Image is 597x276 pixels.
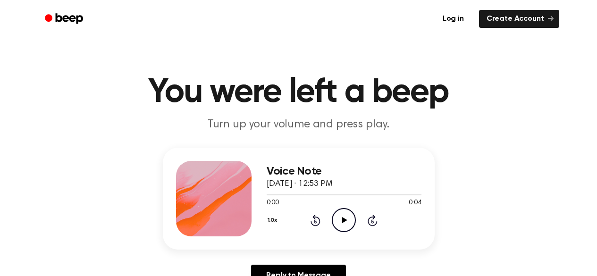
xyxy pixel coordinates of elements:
[433,8,473,30] a: Log in
[267,165,421,178] h3: Voice Note
[409,198,421,208] span: 0:04
[267,180,333,188] span: [DATE] · 12:53 PM
[118,117,480,133] p: Turn up your volume and press play.
[267,198,279,208] span: 0:00
[479,10,559,28] a: Create Account
[57,75,540,109] h1: You were left a beep
[38,10,92,28] a: Beep
[267,212,281,228] button: 1.0x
